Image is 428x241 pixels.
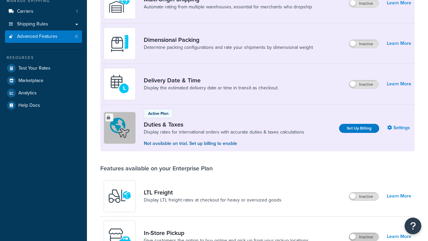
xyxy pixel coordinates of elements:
a: Duties & Taxes [144,121,304,128]
a: Learn More [387,39,411,48]
label: Inactive [349,80,379,88]
a: Marketplace [5,75,82,87]
a: Settings [387,123,411,133]
span: Carriers [17,9,33,14]
span: Analytics [18,90,37,96]
img: gfkeb5ejjkALwAAAABJRU5ErkJggg== [108,72,131,96]
span: Marketplace [18,78,43,84]
a: Shipping Rules [5,18,82,30]
a: Test Your Rates [5,62,82,74]
a: Dimensional Packing [144,36,313,44]
span: Advanced Features [17,34,58,39]
a: Carriers1 [5,5,82,18]
div: Features available on your Enterprise Plan [100,165,213,172]
a: Analytics [5,87,82,99]
p: Active Plan [148,110,169,116]
img: DTVBYsAAAAAASUVORK5CYII= [108,32,131,55]
div: Resources [5,55,82,61]
a: Automate rating from multiple warehouses, essential for merchants who dropship [144,4,312,10]
span: 0 [75,34,78,39]
a: Learn More [387,79,411,89]
a: Delivery Date & Time [144,77,279,84]
span: Help Docs [18,103,40,108]
a: Set Up Billing [339,124,379,133]
span: 1 [76,9,78,14]
li: Advanced Features [5,30,82,43]
a: Help Docs [5,99,82,111]
a: Learn More [387,191,411,201]
label: Inactive [349,192,379,200]
button: Open Resource Center [405,218,421,234]
label: Inactive [349,233,379,241]
p: Not available on trial. Set up billing to enable [144,140,304,147]
a: Advanced Features0 [5,30,82,43]
a: Display rates for international orders with accurate duties & taxes calculations [144,129,304,136]
span: Shipping Rules [17,21,48,27]
a: In-Store Pickup [144,229,309,237]
a: Display the estimated delivery date or time in transit as checkout. [144,85,279,91]
label: Inactive [349,40,379,48]
a: Determine packing configurations and rate your shipments by dimensional weight [144,44,313,51]
li: Carriers [5,5,82,18]
img: y79ZsPf0fXUFUhFXDzUgf+ktZg5F2+ohG75+v3d2s1D9TjoU8PiyCIluIjV41seZevKCRuEjTPPOKHJsQcmKCXGdfprl3L4q7... [108,184,131,208]
span: Test Your Rates [18,66,50,71]
a: Display LTL freight rates at checkout for heavy or oversized goods [144,197,282,204]
a: LTL Freight [144,189,282,196]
